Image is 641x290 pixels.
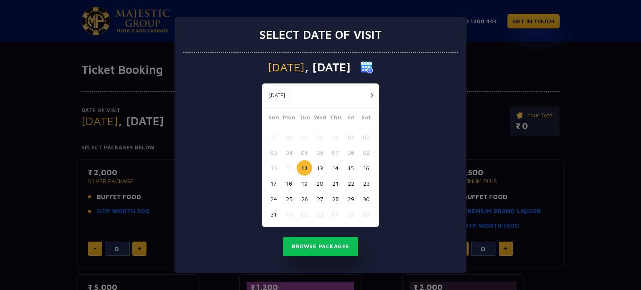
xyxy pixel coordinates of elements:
button: 30 [358,191,374,207]
button: 29 [343,191,358,207]
button: 08 [343,145,358,160]
button: 17 [266,176,281,191]
button: 30 [312,129,328,145]
button: 24 [266,191,281,207]
button: 21 [328,176,343,191]
button: 02 [358,129,374,145]
button: 11 [281,160,297,176]
button: 13 [312,160,328,176]
button: 02 [297,207,312,222]
button: 22 [343,176,358,191]
button: 03 [312,207,328,222]
span: Wed [312,113,328,124]
button: 06 [312,145,328,160]
button: 28 [281,129,297,145]
img: calender icon [361,61,373,73]
span: Thu [328,113,343,124]
button: 27 [266,129,281,145]
button: 20 [312,176,328,191]
button: 14 [328,160,343,176]
button: 29 [297,129,312,145]
button: 05 [343,207,358,222]
span: Fri [343,113,358,124]
button: 04 [281,145,297,160]
button: 25 [281,191,297,207]
button: 16 [358,160,374,176]
button: 19 [297,176,312,191]
button: 01 [343,129,358,145]
button: [DATE] [264,89,290,102]
button: 26 [297,191,312,207]
button: 10 [266,160,281,176]
h3: Select date of visit [259,28,382,42]
button: 03 [266,145,281,160]
span: , [DATE] [305,61,351,73]
button: 01 [281,207,297,222]
button: Browse Packages [283,237,358,256]
button: 09 [358,145,374,160]
span: Sat [358,113,374,124]
button: 31 [266,207,281,222]
button: 12 [297,160,312,176]
button: 07 [328,145,343,160]
button: 31 [328,129,343,145]
button: 15 [343,160,358,176]
button: 18 [281,176,297,191]
span: Mon [281,113,297,124]
button: 05 [297,145,312,160]
span: Tue [297,113,312,124]
button: 04 [328,207,343,222]
span: [DATE] [268,61,305,73]
span: Sun [266,113,281,124]
button: 23 [358,176,374,191]
button: 28 [328,191,343,207]
button: 27 [312,191,328,207]
button: 06 [358,207,374,222]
